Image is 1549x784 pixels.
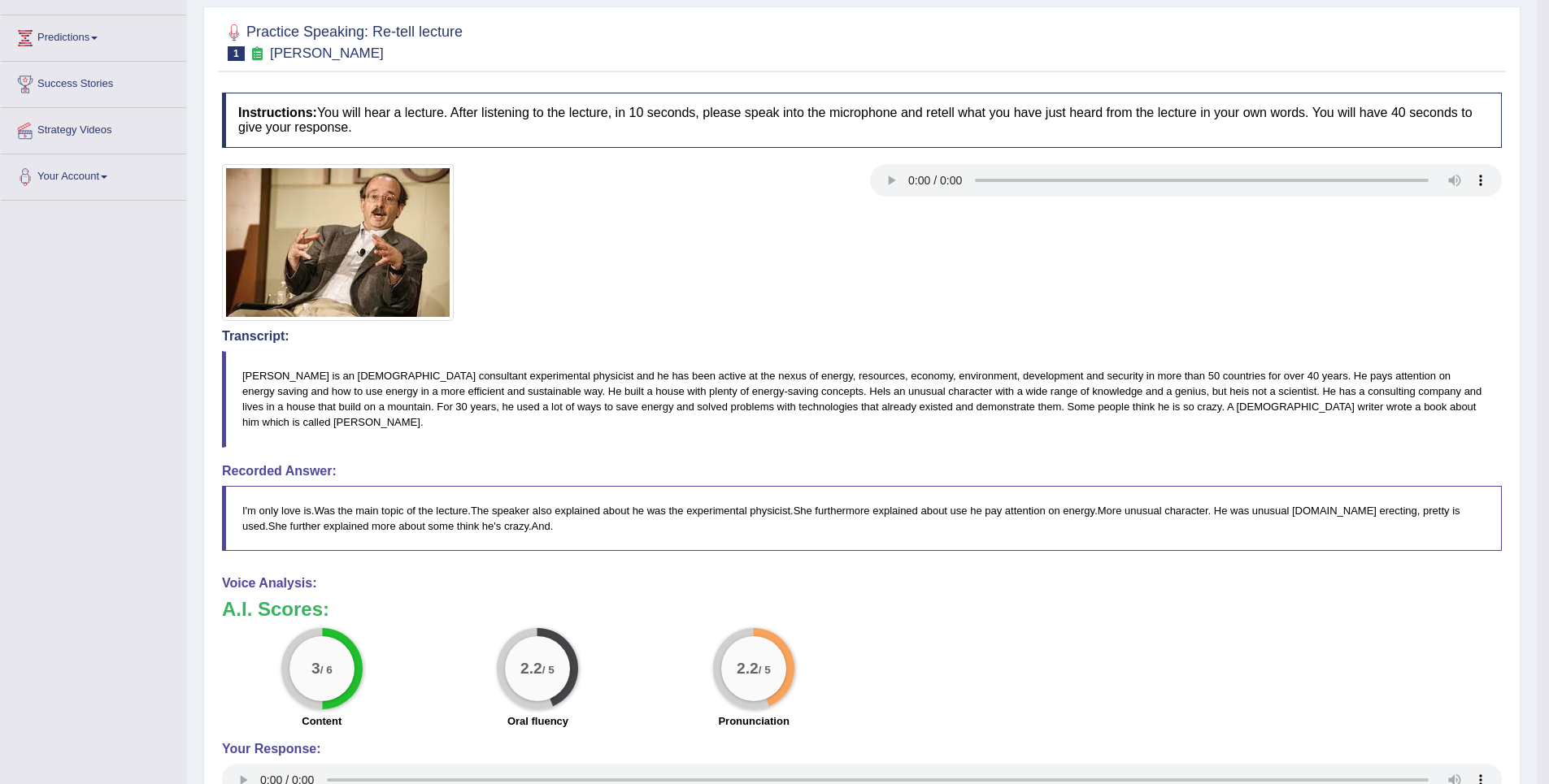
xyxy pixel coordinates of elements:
label: Pronunciation [718,713,789,729]
a: Your Account [1,154,186,195]
small: [PERSON_NAME] [270,45,384,61]
h4: Recorded Answer: [222,464,1502,479]
blockquote: I'm only love is.Was the main topic of the lecture.The speaker also explained about he was the ex... [222,486,1502,551]
h4: Voice Analysis: [222,576,1502,591]
big: 2.2 [737,660,759,678]
b: Instructions: [238,106,317,119]
blockquote: [PERSON_NAME] is an [DEMOGRAPHIC_DATA] consultant experimental physicist and he has been active a... [222,351,1502,447]
b: A.I. Scores: [222,598,329,620]
big: 2.2 [521,660,543,678]
small: / 6 [320,665,333,677]
label: Oral fluency [507,713,568,729]
small: / 5 [759,665,771,677]
a: Predictions [1,15,186,56]
h4: Your Response: [222,742,1502,756]
small: / 5 [542,665,555,677]
a: Strategy Videos [1,108,186,149]
small: Exam occurring question [249,46,266,62]
a: Success Stories [1,62,186,102]
h4: You will hear a lecture. After listening to the lecture, in 10 seconds, please speak into the mic... [222,93,1502,147]
big: 3 [311,660,320,678]
span: 1 [228,46,245,61]
h2: Practice Speaking: Re-tell lecture [222,20,463,61]
label: Content [302,713,342,729]
h4: Transcript: [222,329,1502,344]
